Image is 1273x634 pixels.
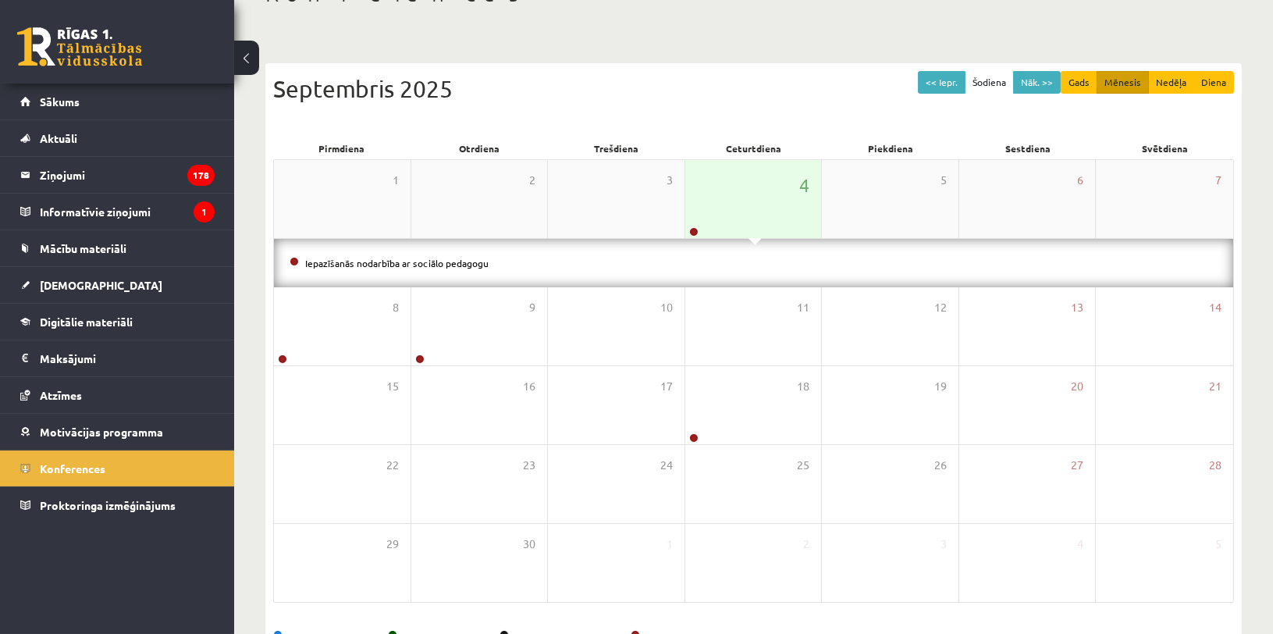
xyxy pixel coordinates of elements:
[1193,71,1234,94] button: Diena
[17,27,142,66] a: Rīgas 1. Tālmācības vidusskola
[40,498,176,512] span: Proktoringa izmēģinājums
[797,299,809,316] span: 11
[273,137,411,159] div: Pirmdiena
[411,137,548,159] div: Otrdiena
[393,172,399,189] span: 1
[20,120,215,156] a: Aktuāli
[40,278,162,292] span: [DEMOGRAPHIC_DATA]
[20,340,215,376] a: Maksājumi
[40,425,163,439] span: Motivācijas programma
[1209,457,1221,474] span: 28
[918,71,965,94] button: << Iepr.
[959,137,1097,159] div: Sestdiena
[393,299,399,316] span: 8
[660,299,673,316] span: 10
[1061,71,1097,94] button: Gads
[386,378,399,395] span: 15
[822,137,959,159] div: Piekdiena
[1215,536,1221,553] span: 5
[1071,299,1083,316] span: 13
[20,304,215,340] a: Digitālie materiāli
[797,378,809,395] span: 18
[965,71,1014,94] button: Šodiena
[797,457,809,474] span: 25
[20,230,215,266] a: Mācību materiāli
[20,267,215,303] a: [DEMOGRAPHIC_DATA]
[529,172,535,189] span: 2
[20,414,215,450] a: Motivācijas programma
[187,165,215,186] i: 178
[1215,172,1221,189] span: 7
[1077,172,1083,189] span: 6
[523,536,535,553] span: 30
[40,340,215,376] legend: Maksājumi
[20,194,215,230] a: Informatīvie ziņojumi1
[523,457,535,474] span: 23
[20,451,215,486] a: Konferences
[40,194,215,230] legend: Informatīvie ziņojumi
[667,172,673,189] span: 3
[40,388,82,402] span: Atzīmes
[803,536,809,553] span: 2
[40,94,80,109] span: Sākums
[934,457,947,474] span: 26
[667,536,673,553] span: 1
[941,536,947,553] span: 3
[660,378,673,395] span: 17
[20,377,215,413] a: Atzīmes
[523,378,535,395] span: 16
[1013,71,1061,94] button: Nāk. >>
[1209,378,1221,395] span: 21
[40,131,77,145] span: Aktuāli
[1209,299,1221,316] span: 14
[40,157,215,193] legend: Ziņojumi
[20,157,215,193] a: Ziņojumi178
[386,457,399,474] span: 22
[1148,71,1194,94] button: Nedēļa
[1071,378,1083,395] span: 20
[660,457,673,474] span: 24
[934,378,947,395] span: 19
[1071,457,1083,474] span: 27
[934,299,947,316] span: 12
[20,487,215,523] a: Proktoringa izmēģinājums
[273,71,1234,106] div: Septembris 2025
[529,299,535,316] span: 9
[1077,536,1083,553] span: 4
[941,172,947,189] span: 5
[40,241,126,255] span: Mācību materiāli
[799,172,809,198] span: 4
[1097,71,1149,94] button: Mēnesis
[40,315,133,329] span: Digitālie materiāli
[1097,137,1234,159] div: Svētdiena
[305,257,489,269] a: Iepazīšanās nodarbība ar sociālo pedagogu
[386,536,399,553] span: 29
[20,84,215,119] a: Sākums
[548,137,685,159] div: Trešdiena
[194,201,215,223] i: 1
[40,461,105,475] span: Konferences
[685,137,823,159] div: Ceturtdiena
